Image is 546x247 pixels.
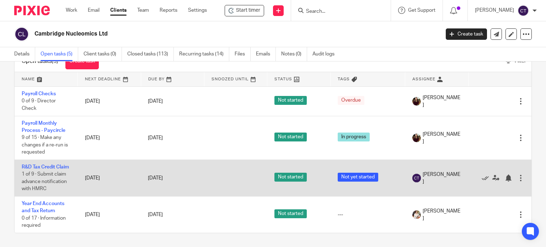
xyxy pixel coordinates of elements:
[22,201,64,213] a: Year End Accounts and Tax Return
[423,171,461,186] span: [PERSON_NAME]
[22,99,56,111] span: 0 of 9 · Director Check
[423,94,461,109] span: [PERSON_NAME]
[518,5,529,16] img: svg%3E
[412,97,421,106] img: MaxAcc_Sep21_ElliDeanPhoto_030.jpg
[274,209,307,218] span: Not started
[148,135,163,140] span: [DATE]
[148,176,163,181] span: [DATE]
[423,131,461,145] span: [PERSON_NAME]
[274,77,292,81] span: Status
[305,9,369,15] input: Search
[78,87,141,116] td: [DATE]
[274,96,307,105] span: Not started
[22,172,67,192] span: 1 of 9 · Submit claim advance notification with HMRC
[88,7,100,14] a: Email
[188,7,207,14] a: Settings
[22,165,69,170] a: R&D Tax Credit Claim
[412,210,421,219] img: Kayleigh%20Henson.jpeg
[281,47,307,61] a: Notes (0)
[482,174,492,182] a: Mark as done
[41,47,78,61] a: Open tasks (5)
[412,174,421,182] img: svg%3E
[274,173,307,182] span: Not started
[423,208,461,222] span: [PERSON_NAME]
[137,7,149,14] a: Team
[338,211,398,218] div: ---
[65,53,99,69] a: Create task
[212,77,249,81] span: Snoozed Until
[78,197,141,233] td: [DATE]
[338,77,350,81] span: Tags
[408,8,435,13] span: Get Support
[78,160,141,197] td: [DATE]
[127,47,174,61] a: Closed tasks (113)
[338,133,370,141] span: In progress
[78,116,141,160] td: [DATE]
[338,96,364,105] span: Overdue
[274,133,307,141] span: Not started
[256,47,276,61] a: Emails
[446,28,487,40] a: Create task
[22,91,56,96] a: Payroll Checks
[235,47,251,61] a: Files
[84,47,122,61] a: Client tasks (0)
[110,7,127,14] a: Clients
[160,7,177,14] a: Reports
[412,134,421,142] img: MaxAcc_Sep21_ElliDeanPhoto_030.jpg
[52,58,58,64] span: (5)
[312,47,340,61] a: Audit logs
[179,47,229,61] a: Recurring tasks (14)
[225,5,264,16] div: Cambridge Nucleomics Ltd
[34,30,355,38] h2: Cambridge Nucleomics Ltd
[22,216,66,228] span: 0 of 17 · Information required
[14,27,29,42] img: svg%3E
[338,173,378,182] span: Not yet started
[14,47,35,61] a: Details
[515,59,526,64] span: Filter
[14,6,50,15] img: Pixie
[475,7,514,14] p: [PERSON_NAME]
[66,7,77,14] a: Work
[148,99,163,104] span: [DATE]
[148,212,163,217] span: [DATE]
[236,7,260,14] span: Start timer
[22,135,68,155] span: 9 of 15 · Make any changes if a re-run is requested
[22,121,65,133] a: Payroll Monthly Process - Paycircle
[22,58,58,65] h1: Open tasks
